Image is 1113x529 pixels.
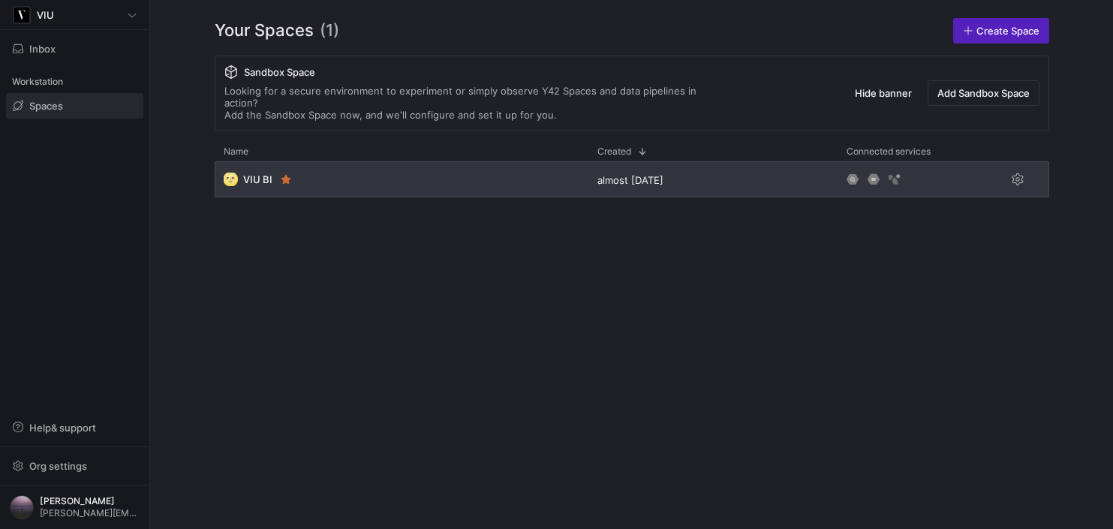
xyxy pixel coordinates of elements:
span: [PERSON_NAME][EMAIL_ADDRESS][DOMAIN_NAME] [40,508,140,518]
div: Press SPACE to select this row. [215,161,1049,203]
button: https://storage.googleapis.com/y42-prod-data-exchange/images/VtGnwq41pAtzV0SzErAhijSx9Rgo16q39DKO... [6,491,143,523]
div: Looking for a secure environment to experiment or simply observe Y42 Spaces and data pipelines in... [224,85,727,121]
span: [PERSON_NAME] [40,496,140,506]
a: Org settings [6,461,143,473]
span: Hide banner [855,87,912,99]
span: Help & support [29,422,96,434]
span: Inbox [29,43,56,55]
span: Your Spaces [215,18,314,44]
img: https://storage.googleapis.com/y42-prod-data-exchange/images/zgRs6g8Sem6LtQCmmHzYBaaZ8bA8vNBoBzxR... [14,8,29,23]
img: https://storage.googleapis.com/y42-prod-data-exchange/images/VtGnwq41pAtzV0SzErAhijSx9Rgo16q39DKO... [10,495,34,519]
span: Spaces [29,100,63,112]
span: 🌝 [224,173,237,186]
span: almost [DATE] [597,174,663,186]
button: Hide banner [845,80,922,106]
span: Connected services [847,146,931,157]
button: Org settings [6,453,143,479]
div: Workstation [6,71,143,93]
span: (1) [320,18,339,44]
a: Spaces [6,93,143,119]
button: Inbox [6,36,143,62]
button: Add Sandbox Space [928,80,1039,106]
span: Created [597,146,631,157]
a: Create Space [953,18,1049,44]
span: VIU [37,9,54,21]
button: Help& support [6,415,143,440]
span: Name [224,146,248,157]
span: Create Space [976,25,1039,37]
span: Sandbox Space [244,66,315,78]
span: VIU BI [243,173,272,185]
span: Org settings [29,460,87,472]
span: Add Sandbox Space [937,87,1030,99]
